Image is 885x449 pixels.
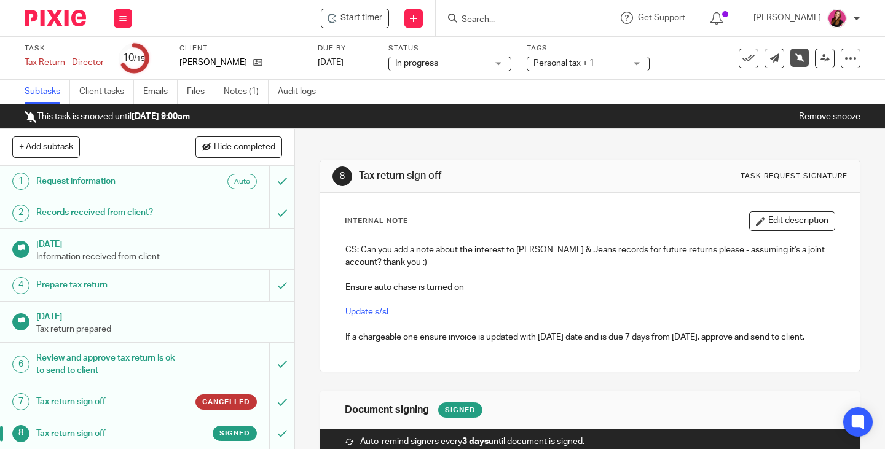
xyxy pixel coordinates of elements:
[179,44,302,53] label: Client
[195,136,282,157] button: Hide completed
[227,174,257,189] div: Auto
[749,211,835,231] button: Edit description
[460,15,571,26] input: Search
[36,235,282,251] h1: [DATE]
[388,44,511,53] label: Status
[527,44,650,53] label: Tags
[36,251,282,263] p: Information received from client
[25,44,104,53] label: Task
[753,12,821,24] p: [PERSON_NAME]
[25,57,104,69] div: Tax Return - Director
[36,424,184,443] h1: Tax return sign off
[224,80,269,104] a: Notes (1)
[278,80,325,104] a: Audit logs
[340,12,382,25] span: Start timer
[799,112,860,121] a: Remove snooze
[345,281,835,294] p: Ensure auto chase is turned on
[332,166,352,186] div: 8
[741,171,848,181] div: Task request signature
[345,244,835,269] p: CS: Can you add a note about the interest to [PERSON_NAME] & Jeans records for future returns ple...
[36,276,184,294] h1: Prepare tax return
[12,173,29,190] div: 1
[827,9,847,28] img: 21.png
[533,59,594,68] span: Personal tax + 1
[36,392,184,411] h1: Tax return sign off
[36,203,184,222] h1: Records received from client?
[321,9,389,28] div: Steven Robson - Tax Return - Director
[36,323,282,335] p: Tax return prepared
[219,428,250,439] span: Signed
[187,80,214,104] a: Files
[79,80,134,104] a: Client tasks
[123,51,145,65] div: 10
[360,435,584,448] span: Auto-remind signers every until document is signed.
[202,397,250,407] span: Cancelled
[143,80,178,104] a: Emails
[214,143,275,152] span: Hide completed
[12,205,29,222] div: 2
[345,308,388,316] a: Update s/s!
[36,308,282,323] h1: [DATE]
[462,437,489,446] strong: 3 days
[438,402,482,418] div: Signed
[395,59,438,68] span: In progress
[345,404,429,416] h1: Document signing
[12,393,29,410] div: 7
[359,170,616,182] h1: Tax return sign off
[345,331,835,343] p: If a chargeable one ensure invoice is updated with [DATE] date and is due 7 days from [DATE], app...
[179,57,247,69] p: [PERSON_NAME]
[345,216,408,226] p: Internal Note
[318,58,344,67] span: [DATE]
[25,80,70,104] a: Subtasks
[25,111,190,123] p: This task is snoozed until
[318,44,373,53] label: Due by
[12,356,29,373] div: 6
[12,425,29,442] div: 8
[36,172,184,190] h1: Request information
[12,136,80,157] button: + Add subtask
[12,277,29,294] div: 4
[132,112,190,121] b: [DATE] 9:00am
[134,55,145,62] small: /15
[25,10,86,26] img: Pixie
[638,14,685,22] span: Get Support
[36,349,184,380] h1: Review and approve tax return is ok to send to client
